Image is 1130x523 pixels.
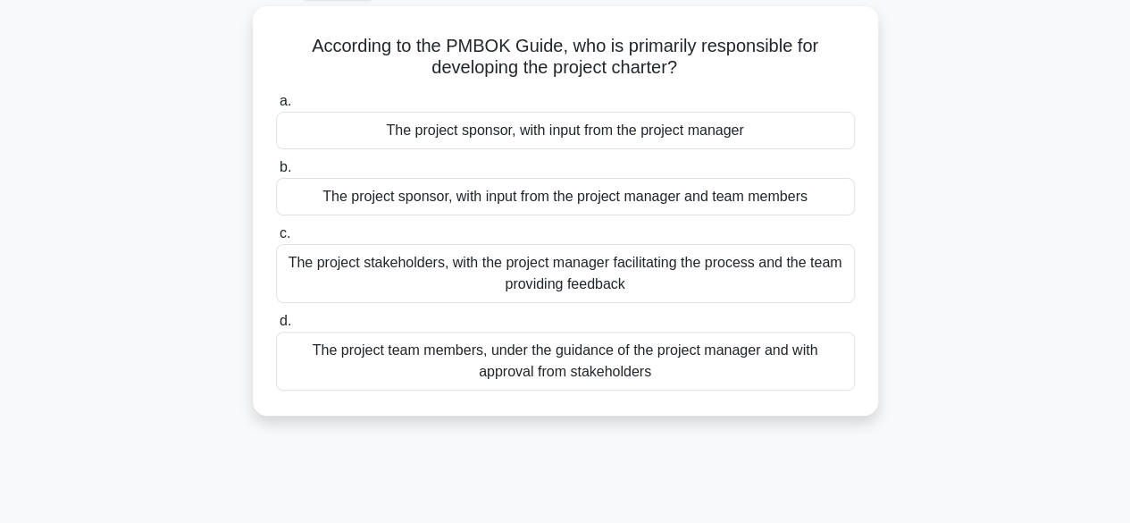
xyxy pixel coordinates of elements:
[276,178,855,215] div: The project sponsor, with input from the project manager and team members
[274,35,857,80] h5: According to the PMBOK Guide, who is primarily responsible for developing the project charter?
[280,93,291,108] span: a.
[276,112,855,149] div: The project sponsor, with input from the project manager
[276,332,855,391] div: The project team members, under the guidance of the project manager and with approval from stakeh...
[280,225,290,240] span: c.
[280,159,291,174] span: b.
[276,244,855,303] div: The project stakeholders, with the project manager facilitating the process and the team providin...
[280,313,291,328] span: d.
